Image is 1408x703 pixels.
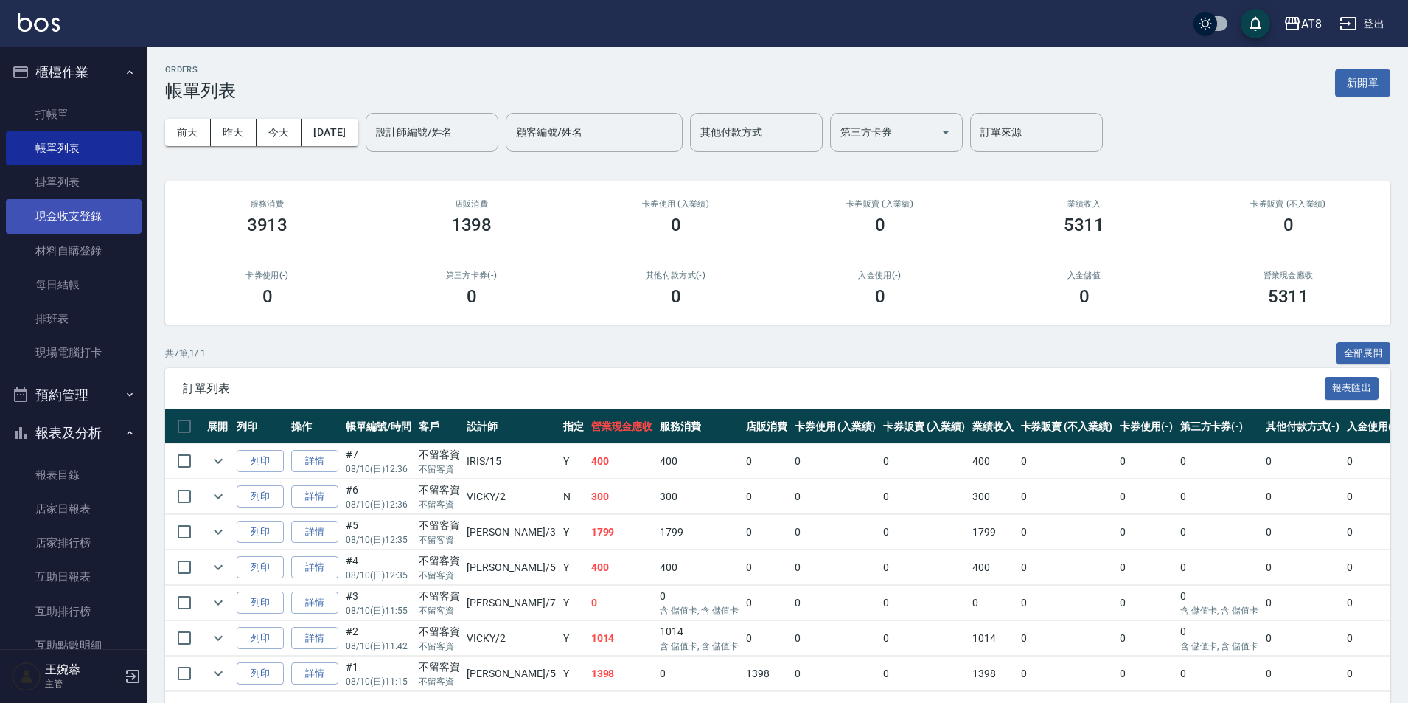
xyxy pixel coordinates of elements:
[742,621,791,656] td: 0
[1204,199,1373,209] h2: 卡券販賣 (不入業績)
[237,662,284,685] button: 列印
[291,556,338,579] a: 詳情
[742,586,791,620] td: 0
[1343,515,1404,550] td: 0
[419,659,460,675] div: 不留客資
[934,120,958,144] button: Open
[791,444,880,479] td: 0
[183,271,352,280] h2: 卡券使用(-)
[656,479,742,514] td: 300
[1177,621,1263,656] td: 0
[656,444,742,479] td: 400
[656,409,742,444] th: 服務消費
[742,515,791,550] td: 0
[656,550,742,585] td: 400
[588,479,657,514] td: 300
[257,119,302,146] button: 今天
[671,215,681,235] h3: 0
[879,479,969,514] td: 0
[419,604,460,617] p: 不留客資
[1079,286,1090,307] h3: 0
[1336,342,1391,365] button: 全部展開
[879,550,969,585] td: 0
[1116,621,1177,656] td: 0
[1262,586,1343,620] td: 0
[207,627,229,649] button: expand row
[1017,444,1116,479] td: 0
[463,657,559,691] td: [PERSON_NAME] /5
[742,409,791,444] th: 店販消費
[879,409,969,444] th: 卡券販賣 (入業績)
[588,621,657,656] td: 1014
[387,199,556,209] h2: 店販消費
[346,640,411,653] p: 08/10 (日) 11:42
[203,409,233,444] th: 展開
[1177,444,1263,479] td: 0
[875,286,885,307] h3: 0
[419,518,460,533] div: 不留客資
[742,444,791,479] td: 0
[1180,640,1259,653] p: 含 儲值卡, 含 儲值卡
[591,271,760,280] h2: 其他付款方式(-)
[969,621,1017,656] td: 1014
[165,347,206,360] p: 共 7 筆, 1 / 1
[591,199,760,209] h2: 卡券使用 (入業績)
[419,624,460,640] div: 不留客資
[291,627,338,650] a: 詳情
[6,376,142,415] button: 預約管理
[291,485,338,508] a: 詳情
[419,553,460,569] div: 不留客資
[1017,586,1116,620] td: 0
[560,444,588,479] td: Y
[660,604,739,617] p: 含 儲值卡, 含 儲值卡
[1343,444,1404,479] td: 0
[419,640,460,653] p: 不留客資
[969,586,1017,620] td: 0
[1283,215,1294,235] h3: 0
[1177,479,1263,514] td: 0
[1325,377,1379,400] button: 報表匯出
[302,119,358,146] button: [DATE]
[791,550,880,585] td: 0
[342,621,415,656] td: #2
[463,409,559,444] th: 設計師
[879,621,969,656] td: 0
[1177,657,1263,691] td: 0
[1116,409,1177,444] th: 卡券使用(-)
[560,515,588,550] td: Y
[795,199,964,209] h2: 卡券販賣 (入業績)
[342,550,415,585] td: #4
[1116,586,1177,620] td: 0
[1000,199,1168,209] h2: 業績收入
[346,569,411,582] p: 08/10 (日) 12:35
[1343,586,1404,620] td: 0
[237,485,284,508] button: 列印
[795,271,964,280] h2: 入金使用(-)
[1017,479,1116,514] td: 0
[6,131,142,165] a: 帳單列表
[419,589,460,604] div: 不留客資
[419,675,460,688] p: 不留客資
[463,479,559,514] td: VICKY /2
[207,450,229,472] button: expand row
[291,662,338,685] a: 詳情
[207,662,229,685] button: expand row
[969,657,1017,691] td: 1398
[342,657,415,691] td: #1
[291,450,338,473] a: 詳情
[165,65,236,75] h2: ORDERS
[6,492,142,526] a: 店家日報表
[183,199,352,209] h3: 服務消費
[6,165,142,199] a: 掛單列表
[791,621,880,656] td: 0
[1177,515,1263,550] td: 0
[237,521,284,544] button: 列印
[463,621,559,656] td: VICKY /2
[342,409,415,444] th: 帳單編號/時間
[560,657,588,691] td: Y
[1116,444,1177,479] td: 0
[207,485,229,508] button: expand row
[1017,657,1116,691] td: 0
[6,199,142,233] a: 現金收支登錄
[165,119,211,146] button: 前天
